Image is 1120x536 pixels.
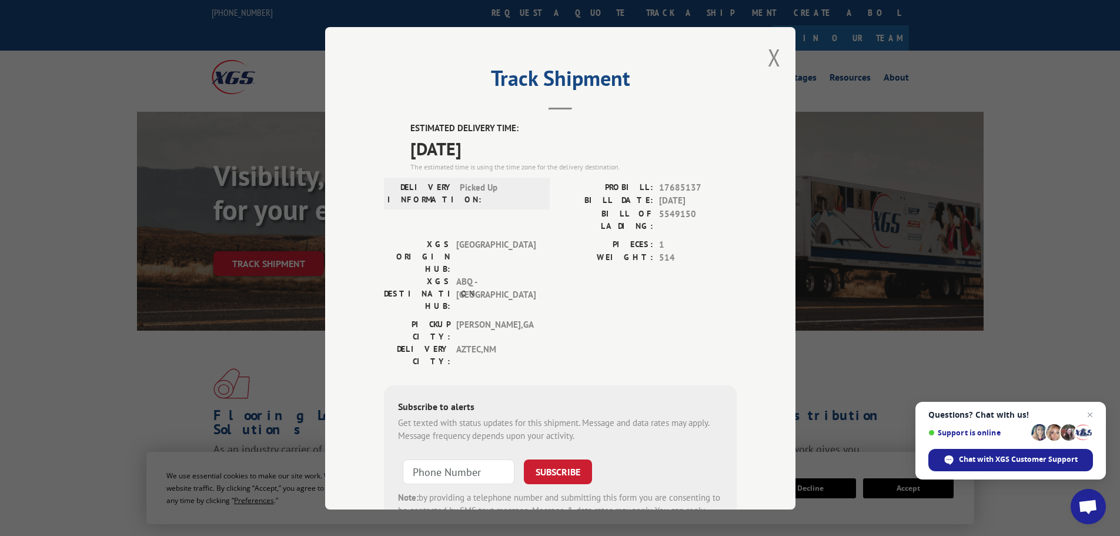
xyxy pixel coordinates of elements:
span: [DATE] [659,194,737,208]
span: Questions? Chat with us! [928,410,1093,420]
label: WEIGHT: [560,251,653,265]
span: 17685137 [659,181,737,194]
button: SUBSCRIBE [524,459,592,484]
span: 514 [659,251,737,265]
span: [DATE] [410,135,737,161]
label: BILL DATE: [560,194,653,208]
label: XGS ORIGIN HUB: [384,238,450,275]
div: The estimated time is using the time zone for the delivery destination. [410,161,737,172]
div: Subscribe to alerts [398,399,723,416]
input: Phone Number [403,459,514,484]
label: BILL OF LADING: [560,207,653,232]
span: AZTEC , NM [456,342,536,367]
span: Support is online [928,428,1027,437]
label: DELIVERY CITY: [384,342,450,367]
span: Chat with XGS Customer Support [959,454,1078,465]
span: Close chat [1083,408,1097,422]
label: DELIVERY INFORMATION: [387,181,454,205]
div: Chat with XGS Customer Support [928,449,1093,471]
span: 1 [659,238,737,251]
div: Open chat [1071,489,1106,524]
h2: Track Shipment [384,70,737,92]
label: PROBILL: [560,181,653,194]
span: ABQ - [GEOGRAPHIC_DATA] [456,275,536,312]
div: by providing a telephone number and submitting this form you are consenting to be contacted by SM... [398,491,723,531]
span: Picked Up [460,181,539,205]
button: Close modal [768,42,781,73]
label: XGS DESTINATION HUB: [384,275,450,312]
span: [PERSON_NAME] , GA [456,318,536,342]
span: [GEOGRAPHIC_DATA] [456,238,536,275]
span: 5549150 [659,207,737,232]
label: ESTIMATED DELIVERY TIME: [410,122,737,135]
div: Get texted with status updates for this shipment. Message and data rates may apply. Message frequ... [398,416,723,442]
label: PICKUP CITY: [384,318,450,342]
strong: Note: [398,491,419,502]
label: PIECES: [560,238,653,251]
